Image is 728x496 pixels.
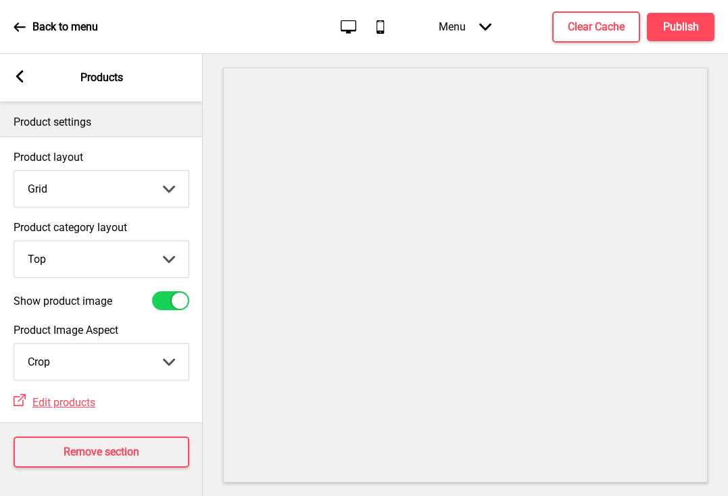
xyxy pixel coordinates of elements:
[32,396,95,409] span: Edit products
[14,151,189,164] label: Product layout
[64,445,139,460] h4: Remove section
[14,9,98,45] a: Back to menu
[80,70,123,85] p: Products
[552,11,640,43] button: Clear Cache
[647,13,714,41] button: Publish
[26,396,95,409] a: Edit products
[14,115,189,130] p: Product settings
[14,221,189,234] label: Product category layout
[32,20,98,34] p: Back to menu
[425,7,505,47] div: Menu
[14,324,189,337] label: Product Image Aspect
[14,295,112,307] label: Show product image
[14,437,189,468] button: Remove section
[568,20,625,34] h4: Clear Cache
[663,20,699,34] h4: Publish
